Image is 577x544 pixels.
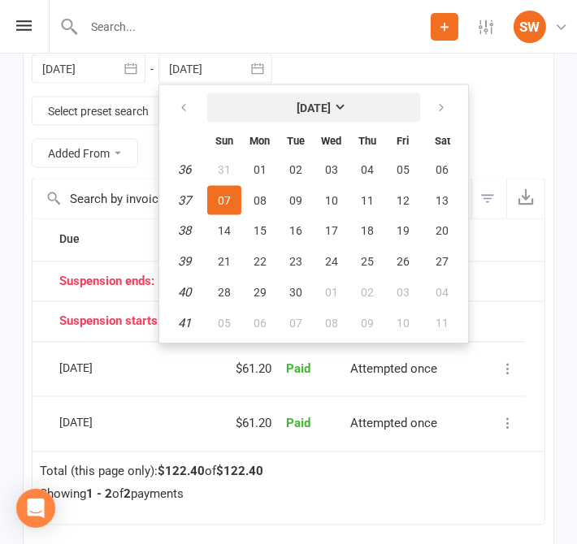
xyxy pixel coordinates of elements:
[279,278,313,308] button: 30
[79,15,431,38] input: Search...
[436,194,449,207] span: 13
[358,135,376,147] small: Thursday
[436,163,449,176] span: 06
[59,315,518,329] div: [DATE]
[179,255,192,270] em: 39
[289,287,302,300] span: 30
[254,287,267,300] span: 29
[279,248,313,277] button: 23
[254,225,267,238] span: 15
[218,163,231,176] span: 31
[40,488,517,502] div: Showing of payments
[289,163,302,176] span: 02
[350,217,384,246] button: 18
[179,224,192,239] em: 38
[315,248,349,277] button: 24
[422,278,463,308] button: 04
[179,317,192,331] em: 41
[216,464,263,479] strong: $122.40
[218,225,231,238] span: 14
[350,309,384,339] button: 09
[279,309,313,339] button: 07
[207,217,241,246] button: 14
[207,309,241,339] button: 05
[325,225,338,238] span: 17
[325,256,338,269] span: 24
[243,278,277,308] button: 29
[315,278,349,308] button: 01
[361,194,374,207] span: 11
[436,287,449,300] span: 04
[422,186,463,215] button: 13
[243,248,277,277] button: 22
[325,317,338,330] span: 08
[361,163,374,176] span: 04
[218,194,231,207] span: 07
[254,163,267,176] span: 01
[350,278,384,308] button: 02
[361,317,374,330] span: 09
[243,155,277,184] button: 01
[350,155,384,184] button: 04
[207,248,241,277] button: 21
[397,225,410,238] span: 19
[33,179,471,218] input: Search by invoice number
[215,135,233,147] small: Sunday
[179,286,192,300] em: 40
[386,217,420,246] button: 19
[243,217,277,246] button: 15
[436,256,449,269] span: 27
[297,101,331,114] strong: [DATE]
[361,225,374,238] span: 18
[250,135,271,147] small: Monday
[386,248,420,277] button: 26
[397,256,410,269] span: 26
[205,396,279,451] td: $61.20
[59,275,165,289] span: Suspension ends:
[218,287,231,300] span: 28
[386,309,420,339] button: 10
[422,217,463,246] button: 20
[350,248,384,277] button: 25
[279,217,313,246] button: 16
[279,155,313,184] button: 02
[40,465,537,479] div: Total (this page only): of
[243,309,277,339] button: 06
[322,135,342,147] small: Wednesday
[397,194,410,207] span: 12
[422,155,463,184] button: 06
[59,410,134,435] div: [DATE]
[289,194,302,207] span: 09
[436,317,449,330] span: 11
[86,487,112,502] strong: 1 - 2
[315,217,349,246] button: 17
[514,11,546,43] div: SW
[315,155,349,184] button: 03
[254,256,267,269] span: 22
[205,342,279,397] td: $61.20
[350,186,384,215] button: 11
[289,225,302,238] span: 16
[59,275,518,289] div: [DATE]
[397,163,410,176] span: 05
[286,362,310,377] span: Paid
[218,317,231,330] span: 05
[435,135,450,147] small: Saturday
[361,287,374,300] span: 02
[397,317,410,330] span: 10
[59,356,134,381] div: [DATE]
[279,186,313,215] button: 09
[315,186,349,215] button: 10
[16,489,55,528] div: Open Intercom Messenger
[158,464,205,479] strong: $122.40
[289,317,302,330] span: 07
[218,256,231,269] span: 21
[350,417,437,431] span: Attempted once
[325,194,338,207] span: 10
[124,487,131,502] strong: 2
[386,155,420,184] button: 05
[254,317,267,330] span: 06
[207,155,241,184] button: 31
[179,162,192,177] em: 36
[397,135,410,147] small: Friday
